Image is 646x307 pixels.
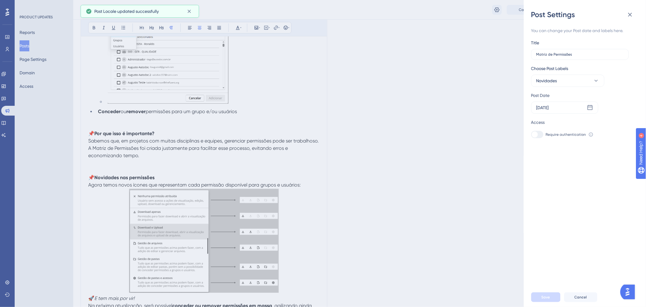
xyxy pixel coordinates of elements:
div: You can change your Post date and labels here. [531,27,634,34]
div: Access [531,119,545,126]
div: Post Settings [531,10,639,20]
div: Post Date [531,92,631,99]
span: Choose Post Labels [531,65,568,72]
span: Save [542,295,550,300]
div: [DATE] [536,104,549,111]
button: Save [531,292,561,302]
input: Type the value [536,52,624,57]
div: 4 [42,3,44,8]
span: Post Locale updated successfully [94,8,159,15]
span: Novidades [536,77,557,84]
span: Cancel [575,295,587,300]
iframe: UserGuiding AI Assistant Launcher [620,283,639,301]
button: Novidades [531,75,604,87]
button: Cancel [564,292,597,302]
span: Require authentication [546,132,586,137]
div: Title [531,39,539,46]
span: Need Help? [14,2,38,9]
